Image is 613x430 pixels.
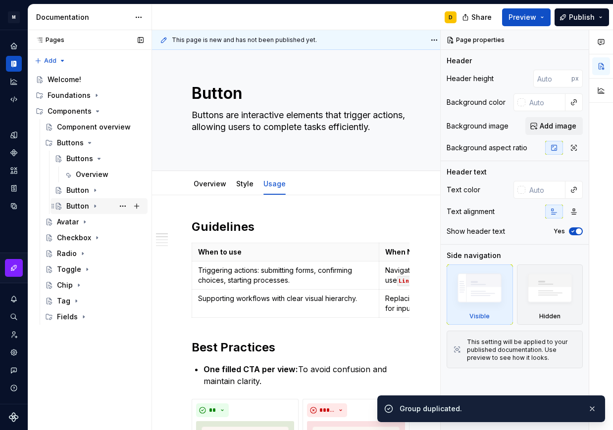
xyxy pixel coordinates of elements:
[57,233,91,243] div: Checkbox
[172,36,317,44] span: This page is new and has not been published yet.
[57,122,131,132] div: Component overview
[502,8,551,26] button: Preview
[198,294,373,303] p: Supporting workflows with clear visual hierarchy.
[569,12,595,22] span: Publish
[447,251,501,260] div: Side navigation
[66,154,93,164] div: Buttons
[190,82,408,105] textarea: Button
[385,294,560,313] p: Replacing form controls: use specific components for input and selection.
[48,90,91,100] div: Foundations
[447,264,513,325] div: Visible
[8,11,20,23] div: M
[447,143,527,153] div: Background aspect ratio
[385,265,560,285] p: Navigating to other pages or links: use components instead.
[66,185,89,195] div: Button
[540,121,576,131] span: Add image
[51,151,148,167] a: Buttons
[41,119,148,135] a: Component overview
[41,261,148,277] a: Toggle
[400,404,580,414] div: Group duplicated.
[41,293,148,309] a: Tag
[198,265,373,285] p: Triggering actions: submitting forms, confirming choices, starting processes.
[57,296,70,306] div: Tag
[6,180,22,196] a: Storybook stories
[571,75,579,83] p: px
[517,264,583,325] div: Hidden
[51,198,148,214] a: Button
[447,97,506,107] div: Background color
[57,138,84,148] div: Buttons
[36,12,130,22] div: Documentation
[32,103,148,119] div: Components
[6,145,22,161] a: Components
[447,121,509,131] div: Background image
[6,127,22,143] a: Design tokens
[447,167,487,177] div: Header text
[32,54,69,68] button: Add
[263,179,286,188] a: Usage
[41,246,148,261] a: Radio
[236,179,254,188] a: Style
[447,74,494,84] div: Header height
[533,70,571,87] input: Auto
[32,87,148,103] div: Foundations
[447,226,505,236] div: Show header text
[76,170,108,179] div: Overview
[204,363,409,387] p: To avoid confusion and maintain clarity.
[554,227,565,235] label: Yes
[555,8,609,26] button: Publish
[467,338,576,362] div: This setting will be applied to your published documentation. Use preview to see how it looks.
[204,364,298,374] strong: One filled CTA per view:
[192,219,409,235] h2: Guidelines
[6,291,22,307] button: Notifications
[41,277,148,293] a: Chip
[57,312,78,322] div: Fields
[509,12,536,22] span: Preview
[66,201,89,211] div: Button
[449,13,453,21] div: D
[6,327,22,343] a: Invite team
[469,312,490,320] div: Visible
[6,163,22,178] div: Assets
[44,57,56,65] span: Add
[41,135,148,151] div: Buttons
[447,56,472,66] div: Header
[457,8,498,26] button: Share
[198,247,373,257] p: When to use
[6,344,22,360] a: Settings
[6,309,22,325] button: Search ⌘K
[57,217,79,227] div: Avatar
[232,173,257,194] div: Style
[6,56,22,72] a: Documentation
[525,117,583,135] button: Add image
[6,362,22,378] button: Contact support
[60,167,148,182] a: Overview
[6,91,22,107] a: Code automation
[539,312,561,320] div: Hidden
[48,75,81,85] div: Welcome!
[6,198,22,214] a: Data sources
[447,185,480,195] div: Text color
[51,182,148,198] a: Button
[190,173,230,194] div: Overview
[194,179,226,188] a: Overview
[190,107,408,147] textarea: Buttons are interactive elements that trigger actions, allowing users to complete tasks efficiently.
[259,173,290,194] div: Usage
[6,38,22,54] div: Home
[525,93,565,111] input: Auto
[192,340,409,355] h2: Best Practices
[525,181,565,199] input: Auto
[41,230,148,246] a: Checkbox
[9,412,19,422] svg: Supernova Logo
[57,264,81,274] div: Toggle
[41,309,148,325] div: Fields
